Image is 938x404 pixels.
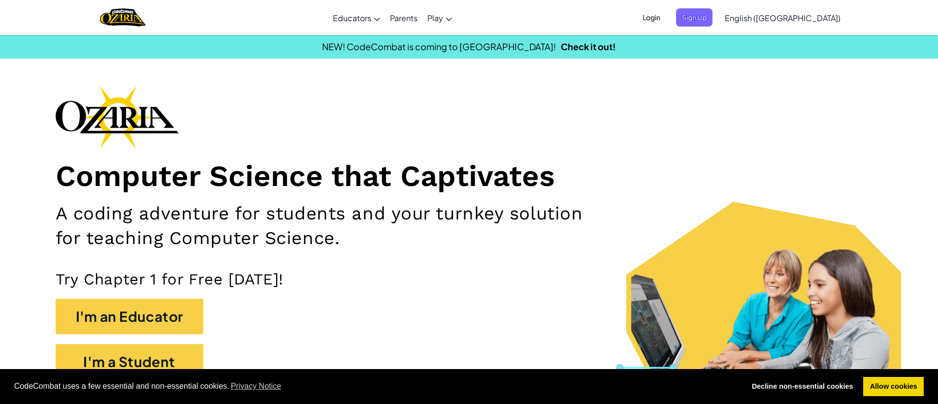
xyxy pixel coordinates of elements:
a: Ozaria by CodeCombat logo [100,7,146,28]
a: Check it out! [561,41,616,52]
a: English ([GEOGRAPHIC_DATA]) [720,4,845,31]
a: Play [422,4,457,31]
button: Sign Up [676,8,712,27]
button: I'm an Educator [56,299,203,334]
span: English ([GEOGRAPHIC_DATA]) [725,13,841,23]
span: NEW! CodeCombat is coming to [GEOGRAPHIC_DATA]! [322,41,556,52]
span: Educators [333,13,371,23]
a: deny cookies [745,377,860,397]
button: I'm a Student [56,344,203,379]
a: learn more about cookies [229,379,283,394]
p: Try Chapter 1 for Free [DATE]! [56,270,883,289]
img: Home [100,7,146,28]
span: CodeCombat uses a few essential and non-essential cookies. [14,379,738,394]
a: Educators [328,4,385,31]
button: Login [637,8,666,27]
h2: A coding adventure for students and your turnkey solution for teaching Computer Science. [56,201,610,250]
a: Parents [385,4,422,31]
a: allow cookies [863,377,924,397]
h1: Computer Science that Captivates [56,158,883,194]
img: Ozaria branding logo [56,86,179,149]
span: Play [427,13,443,23]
